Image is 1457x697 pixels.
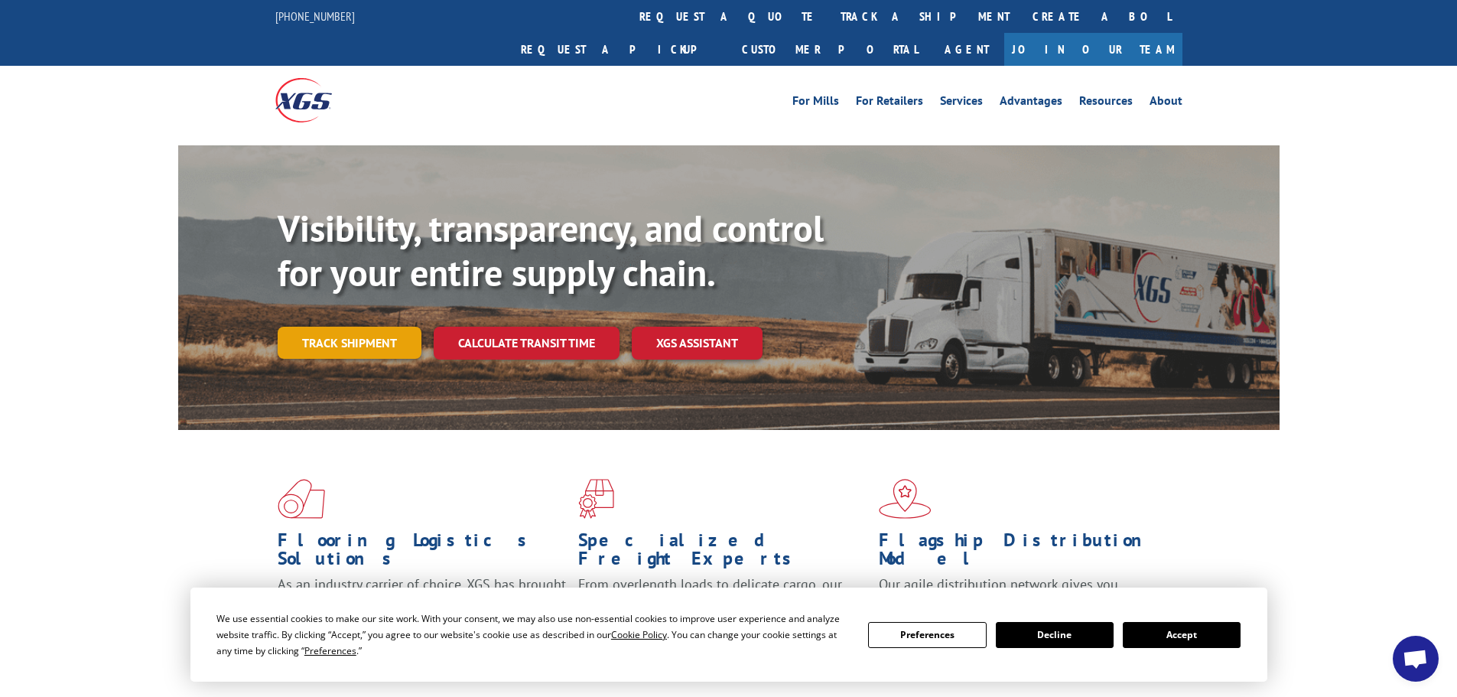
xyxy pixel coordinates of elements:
button: Decline [996,622,1114,648]
span: Cookie Policy [611,628,667,641]
h1: Flagship Distribution Model [879,531,1168,575]
a: Agent [929,33,1004,66]
span: Preferences [304,644,356,657]
a: Customer Portal [730,33,929,66]
span: As an industry carrier of choice, XGS has brought innovation and dedication to flooring logistics... [278,575,566,630]
a: For Mills [792,95,839,112]
div: Open chat [1393,636,1439,682]
img: xgs-icon-flagship-distribution-model-red [879,479,932,519]
a: About [1150,95,1182,112]
a: [PHONE_NUMBER] [275,8,355,24]
a: Advantages [1000,95,1062,112]
p: From overlength loads to delicate cargo, our experienced staff knows the best way to move your fr... [578,575,867,643]
a: Request a pickup [509,33,730,66]
button: Preferences [868,622,986,648]
span: Our agile distribution network gives you nationwide inventory management on demand. [879,575,1160,611]
a: Calculate transit time [434,327,620,360]
img: xgs-icon-total-supply-chain-intelligence-red [278,479,325,519]
h1: Flooring Logistics Solutions [278,531,567,575]
a: XGS ASSISTANT [632,327,763,360]
a: Resources [1079,95,1133,112]
a: Services [940,95,983,112]
div: We use essential cookies to make our site work. With your consent, we may also use non-essential ... [216,611,850,659]
b: Visibility, transparency, and control for your entire supply chain. [278,204,824,296]
a: For Retailers [856,95,923,112]
a: Track shipment [278,327,421,359]
button: Accept [1123,622,1241,648]
a: Join Our Team [1004,33,1182,66]
img: xgs-icon-focused-on-flooring-red [578,479,614,519]
div: Cookie Consent Prompt [190,588,1267,682]
h1: Specialized Freight Experts [578,531,867,575]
